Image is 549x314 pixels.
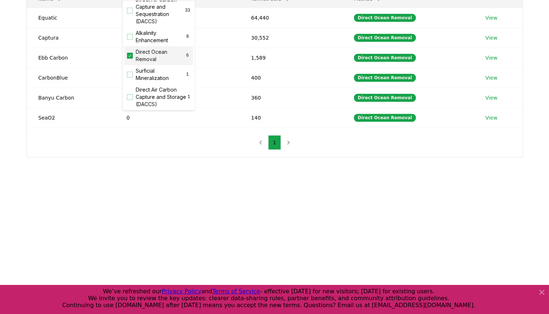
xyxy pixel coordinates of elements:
[27,88,115,108] td: Banyu Carbon
[136,86,188,108] span: Direct Air Carbon Capture and Storage (DACCS)
[239,8,342,28] td: 64,440
[185,34,190,40] span: 8
[27,108,115,128] td: SeaO2
[115,48,239,68] td: 0
[185,8,190,13] span: 33
[27,48,115,68] td: Ebb Carbon
[239,68,342,88] td: 400
[115,108,239,128] td: 0
[354,74,416,82] div: Direct Ocean Removal
[239,88,342,108] td: 360
[27,68,115,88] td: CarbonBlue
[115,88,239,108] td: 0
[485,114,497,121] a: View
[354,54,416,62] div: Direct Ocean Removal
[354,14,416,22] div: Direct Ocean Removal
[136,48,185,63] span: Direct Ocean Removal
[239,108,342,128] td: 140
[485,14,497,21] a: View
[485,34,497,41] a: View
[239,28,342,48] td: 30,552
[27,8,115,28] td: Equatic
[115,68,239,88] td: 0
[485,54,497,61] a: View
[268,135,281,150] button: 1
[136,29,185,44] span: Alkalinity Enhancement
[239,48,342,68] td: 1,589
[115,8,239,28] td: 0
[485,94,497,101] a: View
[354,94,416,102] div: Direct Ocean Removal
[185,72,190,77] span: 1
[354,114,416,122] div: Direct Ocean Removal
[354,34,416,42] div: Direct Ocean Removal
[485,74,497,81] a: View
[115,28,239,48] td: 0
[185,53,190,59] span: 6
[188,94,190,100] span: 1
[136,67,185,82] span: Surficial Mineralization
[27,28,115,48] td: Captura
